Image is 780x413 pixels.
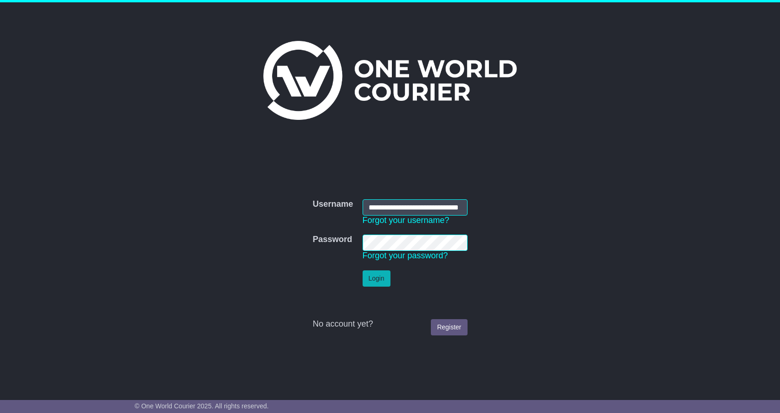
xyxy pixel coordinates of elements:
[363,216,449,225] a: Forgot your username?
[363,270,390,287] button: Login
[263,41,517,120] img: One World
[312,199,353,210] label: Username
[135,402,269,410] span: © One World Courier 2025. All rights reserved.
[312,235,352,245] label: Password
[312,319,467,329] div: No account yet?
[431,319,467,335] a: Register
[363,251,448,260] a: Forgot your password?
